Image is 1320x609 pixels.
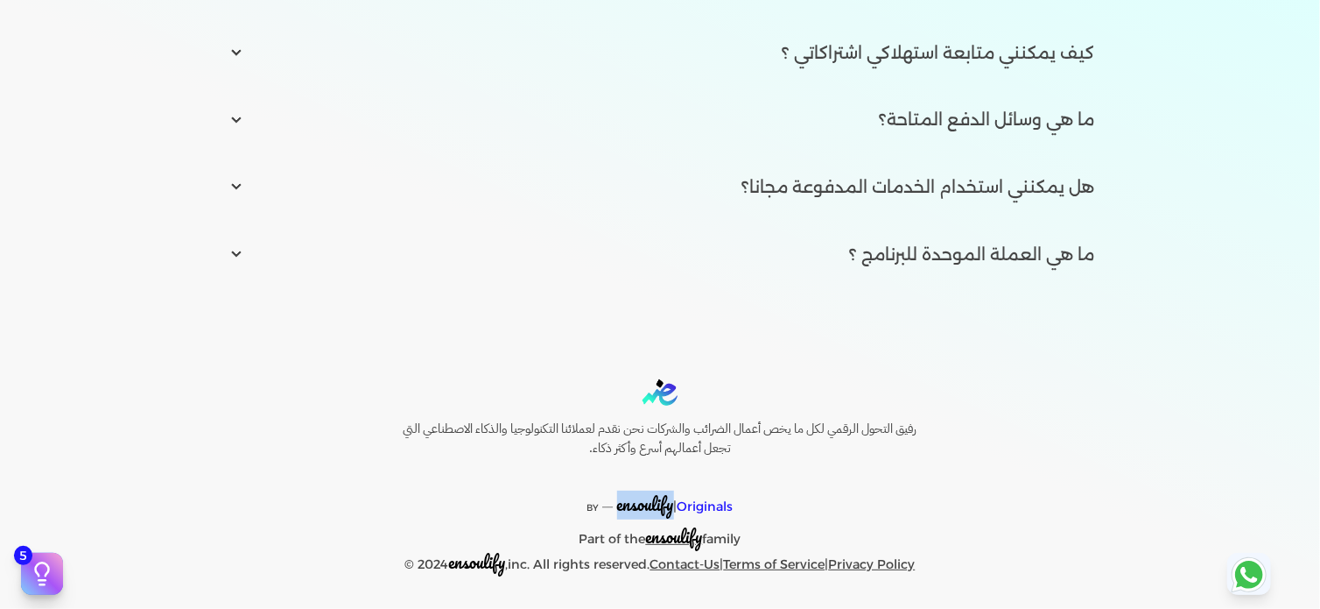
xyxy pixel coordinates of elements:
sup: __ [603,497,614,508]
a: Contact-Us [650,556,720,572]
button: 5 [21,553,63,595]
a: Terms of Service [724,556,825,572]
span: 5 [14,546,32,565]
h6: رفيق التحول الرقمي لكل ما يخص أعمال الضرائب والشركات نحن نقدم لعملائنا التكنولوجيا والذكاء الاصطن... [366,420,954,457]
p: | [366,472,954,520]
span: Originals [678,499,734,514]
span: BY [587,502,600,513]
span: ensoulify [646,523,703,550]
a: ensoulify [646,531,703,547]
img: logo [642,379,678,407]
p: Part of the family [366,519,954,551]
span: ensoulify [617,491,674,518]
a: Privacy Policy [829,556,916,572]
p: © 2024 ,inc. All rights reserved. | | [366,551,954,577]
span: ensoulify [449,549,506,576]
